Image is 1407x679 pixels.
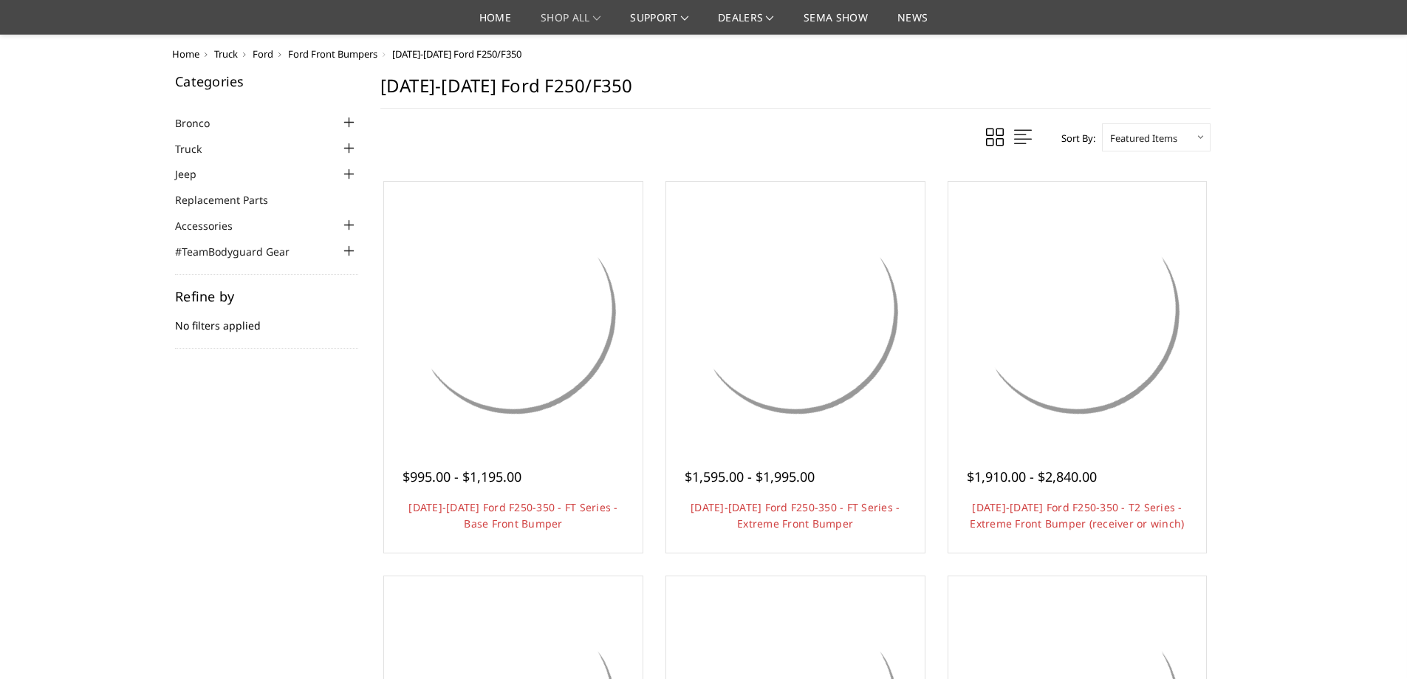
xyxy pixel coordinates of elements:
[403,468,521,485] span: $995.00 - $1,195.00
[408,500,617,530] a: [DATE]-[DATE] Ford F250-350 - FT Series - Base Front Bumper
[175,141,220,157] a: Truck
[967,468,1097,485] span: $1,910.00 - $2,840.00
[970,500,1184,530] a: [DATE]-[DATE] Ford F250-350 - T2 Series - Extreme Front Bumper (receiver or winch)
[388,185,639,437] img: 2017-2022 Ford F250-350 - FT Series - Base Front Bumper
[804,13,868,34] a: SEMA Show
[479,13,511,34] a: Home
[718,13,774,34] a: Dealers
[541,13,600,34] a: shop all
[685,468,815,485] span: $1,595.00 - $1,995.00
[1053,127,1095,149] label: Sort By:
[175,192,287,208] a: Replacement Parts
[172,47,199,61] a: Home
[897,13,928,34] a: News
[175,75,358,88] h5: Categories
[175,244,308,259] a: #TeamBodyguard Gear
[392,47,521,61] span: [DATE]-[DATE] Ford F250/F350
[952,185,1203,437] a: 2017-2022 Ford F250-350 - T2 Series - Extreme Front Bumper (receiver or winch) 2017-2022 Ford F25...
[175,166,215,182] a: Jeep
[175,290,358,303] h5: Refine by
[253,47,273,61] a: Ford
[380,75,1211,109] h1: [DATE]-[DATE] Ford F250/F350
[175,115,228,131] a: Bronco
[670,185,921,437] a: 2017-2022 Ford F250-350 - FT Series - Extreme Front Bumper 2017-2022 Ford F250-350 - FT Series - ...
[288,47,377,61] a: Ford Front Bumpers
[175,290,358,349] div: No filters applied
[691,500,900,530] a: [DATE]-[DATE] Ford F250-350 - FT Series - Extreme Front Bumper
[630,13,688,34] a: Support
[214,47,238,61] a: Truck
[175,218,251,233] a: Accessories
